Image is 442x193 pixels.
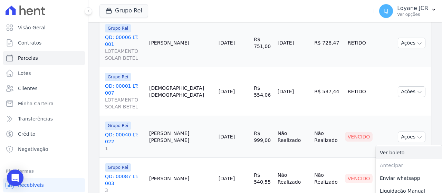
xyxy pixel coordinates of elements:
a: [DATE] [219,89,235,94]
a: [DATE] [219,40,235,46]
a: Crédito [3,127,85,141]
button: Ações [398,86,425,97]
button: Ações [398,38,425,48]
td: [DATE] [275,67,312,116]
div: Retido [345,87,369,96]
span: Crédito [18,131,36,137]
a: [DATE] [219,176,235,181]
a: QD: 00001 LT: 007LOTEAMENTO SOLAR BETEL [105,83,144,110]
td: R$ 554,06 [251,67,275,116]
div: Open Intercom Messenger [7,170,23,186]
td: R$ 751,00 [251,19,275,67]
a: Transferências [3,112,85,126]
span: LOTEAMENTO SOLAR BETEL [105,48,144,61]
div: Plataformas [6,167,83,175]
a: Ver boleto [376,146,442,159]
span: 1 [105,145,144,152]
span: Recebíveis [18,182,44,189]
a: QD: 00006 LT: 001LOTEAMENTO SOLAR BETEL [105,34,144,61]
a: Parcelas [3,51,85,65]
span: Antecipar [376,159,442,172]
a: Recebíveis [3,178,85,192]
span: LJ [384,9,388,13]
td: [DATE] [275,19,312,67]
p: Loyane JCR [397,5,428,12]
a: Negativação [3,142,85,156]
td: [PERSON_NAME] [PERSON_NAME] [146,116,216,158]
td: R$ 537,44 [311,67,342,116]
p: Ver opções [397,12,428,17]
span: Grupo Rei [105,163,131,172]
div: Vencido [345,174,373,183]
div: Vencido [345,132,373,142]
a: QD: 00040 LT: 0221 [105,131,144,152]
a: Visão Geral [3,21,85,35]
span: Clientes [18,85,37,92]
span: Negativação [18,146,48,153]
a: Minha Carteira [3,97,85,110]
span: Grupo Rei [105,73,131,81]
span: Minha Carteira [18,100,54,107]
button: Grupo Rei [99,4,148,17]
td: R$ 999,00 [251,116,275,158]
span: Grupo Rei [105,122,131,130]
span: Grupo Rei [105,24,131,32]
span: Lotes [18,70,31,77]
span: Contratos [18,39,41,46]
a: [DATE] [219,134,235,139]
span: Parcelas [18,55,38,61]
td: Não Realizado [275,116,312,158]
a: Contratos [3,36,85,50]
a: Lotes [3,66,85,80]
td: R$ 728,47 [311,19,342,67]
span: Transferências [18,115,53,122]
td: [PERSON_NAME] [146,19,216,67]
a: Enviar whatsapp [376,172,442,185]
td: [DEMOGRAPHIC_DATA] [DEMOGRAPHIC_DATA] [146,67,216,116]
a: Clientes [3,81,85,95]
div: Retido [345,38,369,48]
td: Não Realizado [311,116,342,158]
button: LJ Loyane JCR Ver opções [374,1,442,21]
span: LOTEAMENTO SOLAR BETEL [105,96,144,110]
span: Visão Geral [18,24,46,31]
button: Ações [398,132,425,142]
